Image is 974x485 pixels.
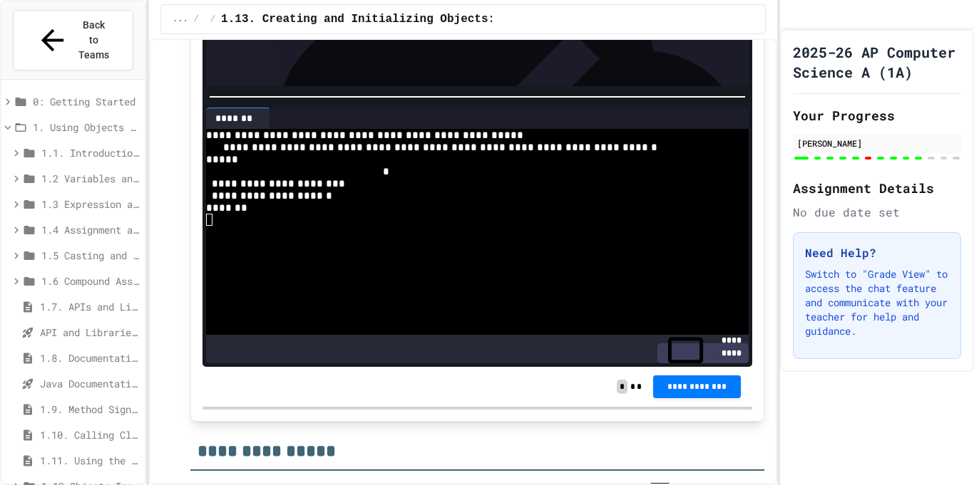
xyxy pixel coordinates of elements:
[41,248,139,263] span: 1.5 Casting and Range of Values
[797,137,957,150] div: [PERSON_NAME]
[40,350,139,365] span: 1.8. Documentation with Comments and Preconditions
[173,14,188,25] span: ...
[40,299,139,314] span: 1.7. APIs and Libraries
[793,178,961,198] h2: Assignment Details
[41,145,139,160] span: 1.1. Introduction to Algorithms, Programming, and Compilers
[40,325,139,340] span: API and Libraries - Topic 1.7
[40,402,139,417] span: 1.9. Method Signatures
[221,11,584,28] span: 1.13. Creating and Initializing Objects: Constructors
[41,222,139,237] span: 1.4 Assignment and Input
[194,14,199,25] span: /
[40,453,139,468] span: 1.11. Using the Math Class
[805,267,949,338] p: Switch to "Grade View" to access the chat feature and communicate with your teacher for help and ...
[13,10,133,71] button: Back to Teams
[78,18,111,63] span: Back to Teams
[33,94,139,109] span: 0: Getting Started
[805,244,949,261] h3: Need Help?
[793,105,961,125] h2: Your Progress
[41,197,139,212] span: 1.3 Expression and Output
[40,376,139,391] span: Java Documentation with Comments - Topic 1.8
[33,120,139,135] span: 1. Using Objects and Methods
[40,427,139,442] span: 1.10. Calling Class Methods
[41,273,139,288] span: 1.6 Compound Assignment Operators
[793,204,961,221] div: No due date set
[210,14,215,25] span: /
[793,42,961,82] h1: 2025-26 AP Computer Science A (1A)
[41,171,139,186] span: 1.2 Variables and Data Types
